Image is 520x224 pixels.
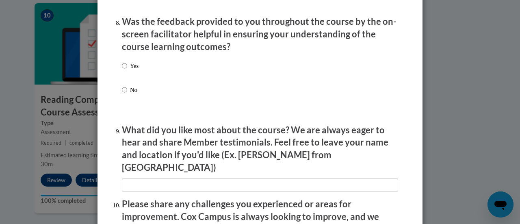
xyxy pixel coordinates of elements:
input: Yes [122,61,127,70]
input: No [122,85,127,94]
p: What did you like most about the course? We are always eager to hear and share Member testimonial... [122,124,398,174]
p: No [130,85,139,94]
p: Yes [130,61,139,70]
p: Was the feedback provided to you throughout the course by the on-screen facilitator helpful in en... [122,15,398,53]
